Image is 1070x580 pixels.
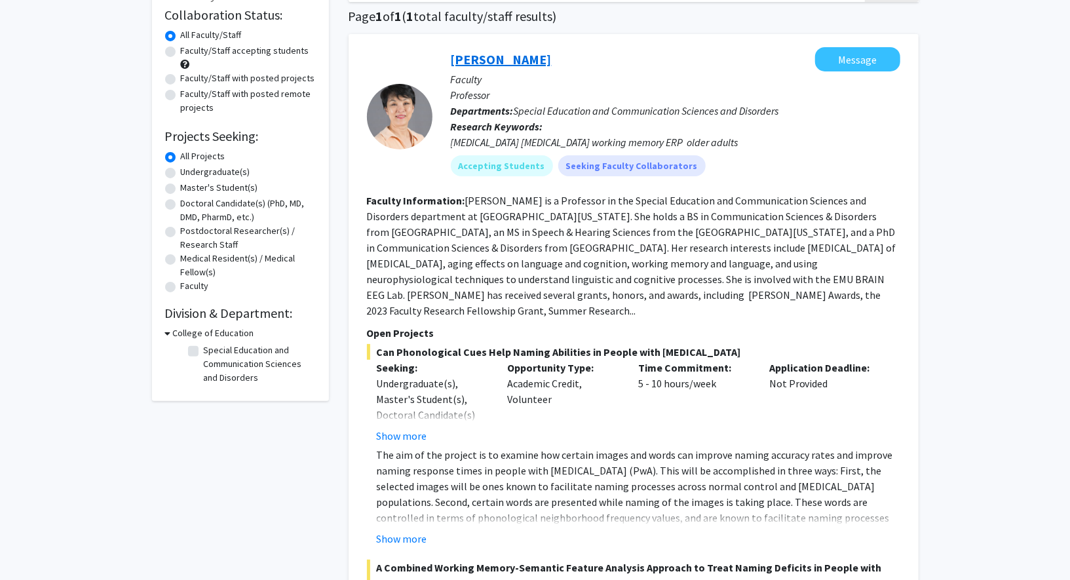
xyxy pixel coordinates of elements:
fg-read-more: [PERSON_NAME] is a Professor in the Special Education and Communication Sciences and Disorders de... [367,194,896,317]
div: Undergraduate(s), Master's Student(s), Doctoral Candidate(s) (PhD, MD, DMD, PharmD, etc.) [377,376,488,454]
p: Open Projects [367,325,900,341]
button: Message Naomi Hashimoto [815,47,900,71]
button: Show more [377,531,427,547]
span: 1 [395,8,402,24]
div: Academic Credit, Volunteer [497,360,628,444]
label: Faculty/Staff with posted projects [181,71,315,85]
p: Faculty [451,71,900,87]
div: Not Provided [759,360,890,444]
p: The aim of the project is to examine how certain images and words can improve naming accuracy rat... [377,447,900,573]
b: Faculty Information: [367,194,465,207]
p: Opportunity Type: [507,360,619,376]
h2: Projects Seeking: [165,128,316,144]
label: Special Education and Communication Sciences and Disorders [204,343,313,385]
div: [MEDICAL_DATA] [MEDICAL_DATA] working memory ERP older adults [451,134,900,150]
h1: Page of ( total faculty/staff results) [349,9,919,24]
label: All Projects [181,149,225,163]
h2: Collaboration Status: [165,7,316,23]
label: Doctoral Candidate(s) (PhD, MD, DMD, PharmD, etc.) [181,197,316,224]
label: Faculty [181,279,209,293]
p: Seeking: [377,360,488,376]
b: Departments: [451,104,514,117]
h3: College of Education [173,326,254,340]
p: Time Commitment: [638,360,750,376]
button: Show more [377,428,427,444]
label: Faculty/Staff with posted remote projects [181,87,316,115]
h2: Division & Department: [165,305,316,321]
label: Medical Resident(s) / Medical Fellow(s) [181,252,316,279]
iframe: Chat [10,521,56,570]
mat-chip: Seeking Faculty Collaborators [558,155,706,176]
label: Faculty/Staff accepting students [181,44,309,58]
label: Postdoctoral Researcher(s) / Research Staff [181,224,316,252]
a: [PERSON_NAME] [451,51,552,68]
p: Application Deadline: [769,360,881,376]
label: Master's Student(s) [181,181,258,195]
span: Special Education and Communication Sciences and Disorders [514,104,779,117]
span: 1 [407,8,414,24]
span: Can Phonological Cues Help Naming Abilities in People with [MEDICAL_DATA] [367,344,900,360]
label: All Faculty/Staff [181,28,242,42]
p: Professor [451,87,900,103]
label: Undergraduate(s) [181,165,250,179]
b: Research Keywords: [451,120,543,133]
mat-chip: Accepting Students [451,155,553,176]
div: 5 - 10 hours/week [628,360,759,444]
span: 1 [376,8,383,24]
